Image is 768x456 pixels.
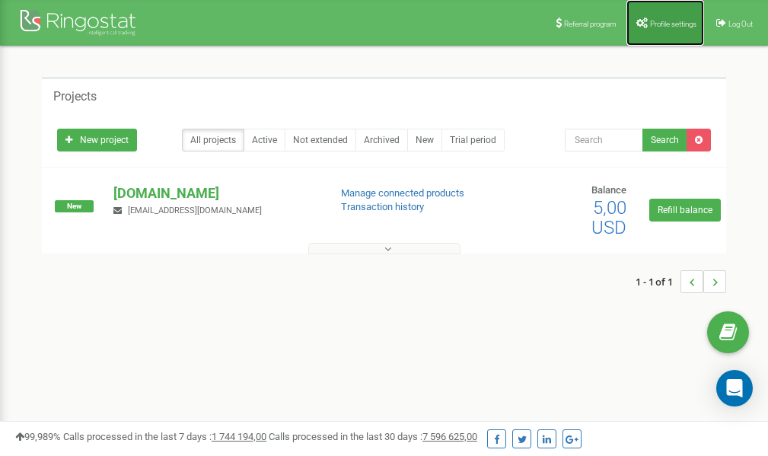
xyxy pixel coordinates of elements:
[182,129,244,151] a: All projects
[716,370,753,407] div: Open Intercom Messenger
[407,129,442,151] a: New
[341,201,424,212] a: Transaction history
[15,431,61,442] span: 99,989%
[642,129,687,151] button: Search
[113,183,316,203] p: [DOMAIN_NAME]
[728,20,753,28] span: Log Out
[591,184,626,196] span: Balance
[57,129,137,151] a: New project
[341,187,464,199] a: Manage connected products
[564,20,617,28] span: Referral program
[441,129,505,151] a: Trial period
[244,129,285,151] a: Active
[212,431,266,442] u: 1 744 194,00
[636,270,680,293] span: 1 - 1 of 1
[269,431,477,442] span: Calls processed in the last 30 days :
[649,199,721,222] a: Refill balance
[55,200,94,212] span: New
[650,20,696,28] span: Profile settings
[128,206,262,215] span: [EMAIL_ADDRESS][DOMAIN_NAME]
[636,255,726,308] nav: ...
[422,431,477,442] u: 7 596 625,00
[355,129,408,151] a: Archived
[591,197,626,238] span: 5,00 USD
[565,129,643,151] input: Search
[53,90,97,104] h5: Projects
[63,431,266,442] span: Calls processed in the last 7 days :
[285,129,356,151] a: Not extended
